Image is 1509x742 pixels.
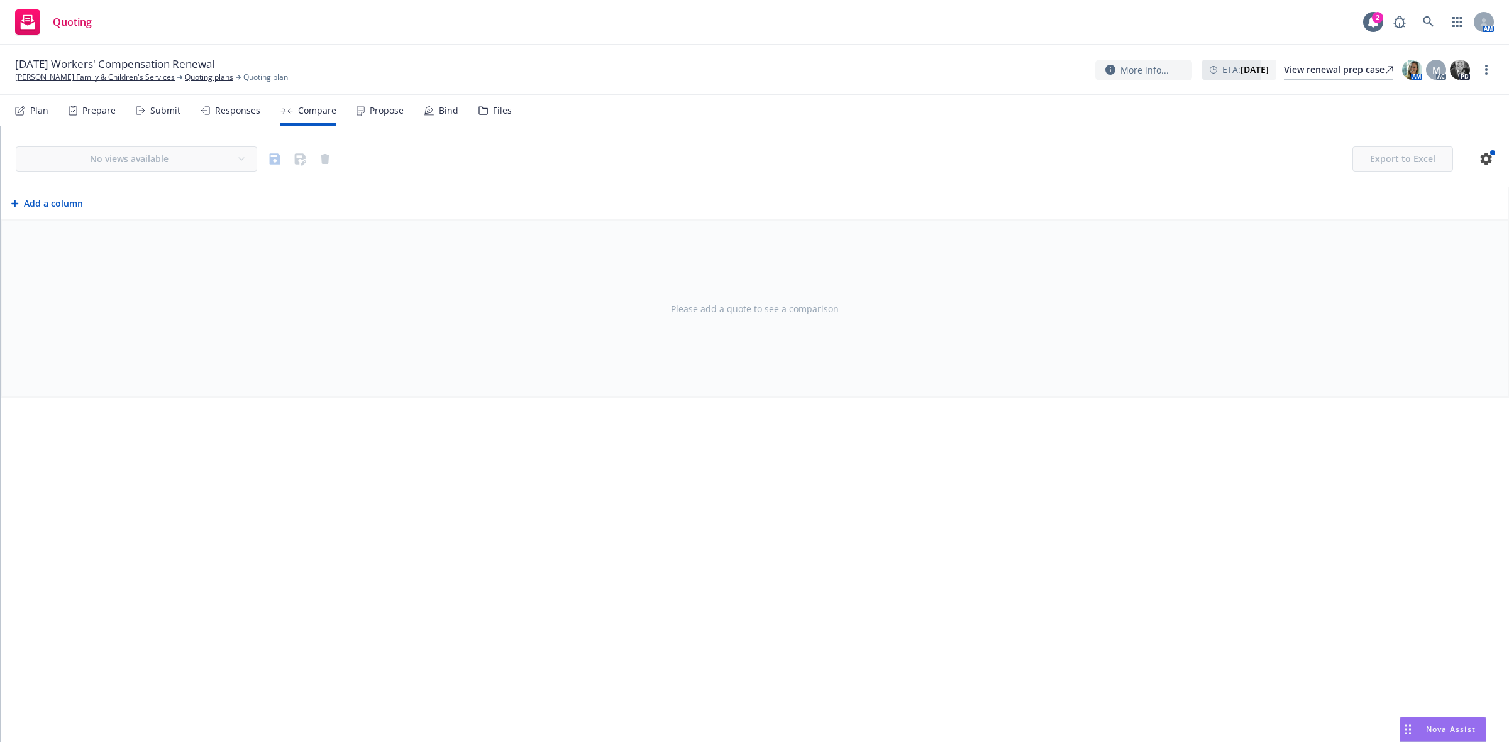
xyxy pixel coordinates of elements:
div: Compare [298,106,336,116]
div: Responses [215,106,260,116]
div: Submit [150,106,180,116]
span: Quoting [53,17,92,27]
a: Search [1416,9,1441,35]
a: [PERSON_NAME] Family & Children's Services [15,72,175,83]
span: [DATE] Workers' Compensation Renewal [15,57,214,72]
button: Add a column [9,191,86,216]
div: Plan [30,106,48,116]
a: Report a Bug [1387,9,1412,35]
a: Quoting [10,4,97,40]
div: View renewal prep case [1284,60,1393,79]
a: Quoting plans [185,72,233,83]
a: Switch app [1445,9,1470,35]
div: Prepare [82,106,116,116]
img: photo [1450,60,1470,80]
span: ETA : [1222,63,1269,76]
span: Please add a quote to see a comparison [671,302,839,315]
div: Files [493,106,512,116]
button: More info... [1095,60,1192,80]
span: Nova Assist [1426,724,1476,734]
span: Quoting plan [243,72,288,83]
img: photo [1402,60,1422,80]
a: View renewal prep case [1284,60,1393,80]
div: Bind [439,106,458,116]
div: Drag to move [1400,717,1416,741]
span: M [1432,63,1440,77]
a: more [1479,62,1494,77]
span: More info... [1120,63,1169,77]
button: Nova Assist [1400,717,1486,742]
div: 2 [1372,12,1383,23]
strong: [DATE] [1241,63,1269,75]
div: Propose [370,106,404,116]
